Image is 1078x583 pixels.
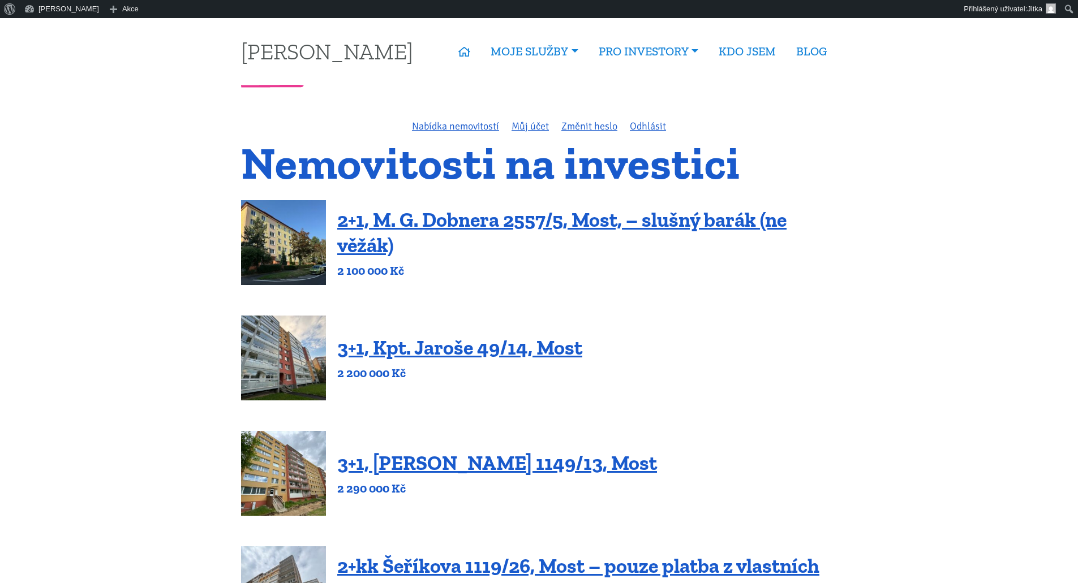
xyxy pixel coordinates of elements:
h1: Nemovitosti na investici [241,144,837,182]
a: 2+1, M. G. Dobnera 2557/5, Most, – slušný barák (ne věžák) [337,208,787,257]
a: 3+1, [PERSON_NAME] 1149/13, Most [337,451,657,475]
a: 3+1, Kpt. Jaroše 49/14, Most [337,335,582,360]
a: [PERSON_NAME] [241,40,413,62]
span: Jitka [1027,5,1042,13]
a: Můj účet [512,120,549,132]
p: 2 290 000 Kč [337,481,657,496]
a: Změnit heslo [561,120,617,132]
a: Nabídka nemovitostí [412,120,499,132]
p: 2 200 000 Kč [337,365,582,381]
a: KDO JSEM [708,38,786,64]
a: PRO INVESTORY [589,38,708,64]
a: MOJE SLUŽBY [480,38,588,64]
p: 2 100 000 Kč [337,263,837,279]
a: Odhlásit [630,120,666,132]
a: BLOG [786,38,837,64]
